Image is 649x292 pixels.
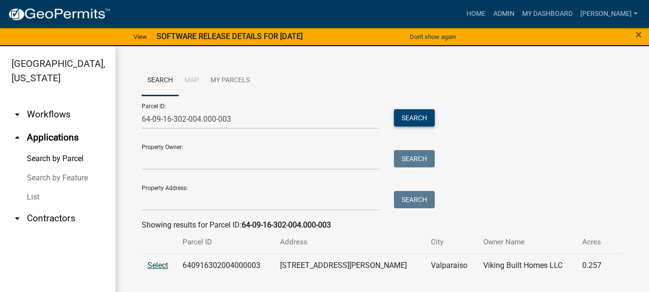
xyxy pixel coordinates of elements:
strong: SOFTWARE RELEASE DETAILS FOR [DATE] [157,32,303,41]
button: Search [394,150,435,167]
button: Don't show again [406,29,460,45]
th: City [425,231,478,254]
i: arrow_drop_down [12,213,23,224]
th: Owner Name [478,231,576,254]
th: Parcel ID [177,231,274,254]
td: Valparaiso [425,254,478,277]
a: Search [142,65,179,96]
a: Admin [490,5,518,23]
a: Home [463,5,490,23]
button: Close [636,29,642,40]
a: Select [147,261,168,270]
td: [STREET_ADDRESS][PERSON_NAME] [274,254,425,277]
td: 0.257 [576,254,610,277]
button: Search [394,191,435,208]
button: Search [394,109,435,127]
a: [PERSON_NAME] [576,5,641,23]
i: arrow_drop_down [12,109,23,120]
span: × [636,28,642,41]
div: Showing results for Parcel ID: [142,219,623,231]
a: My Parcels [205,65,256,96]
th: Acres [576,231,610,254]
td: Viking Built Homes LLC [478,254,576,277]
td: 640916302004000003 [177,254,274,277]
i: arrow_drop_up [12,132,23,143]
a: View [130,29,151,45]
th: Address [274,231,425,254]
strong: 64-09-16-302-004.000-003 [242,220,331,229]
a: My Dashboard [518,5,576,23]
